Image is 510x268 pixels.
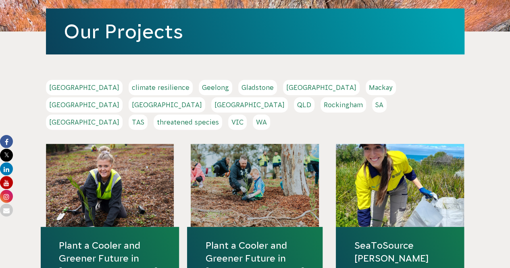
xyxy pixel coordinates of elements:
[64,21,183,42] a: Our Projects
[366,80,396,95] a: Mackay
[46,80,123,95] a: [GEOGRAPHIC_DATA]
[228,114,247,130] a: VIC
[129,97,205,112] a: [GEOGRAPHIC_DATA]
[294,97,314,112] a: QLD
[354,239,446,265] a: SeaToSource [PERSON_NAME]
[238,80,277,95] a: Gladstone
[154,114,222,130] a: threatened species
[283,80,360,95] a: [GEOGRAPHIC_DATA]
[253,114,270,130] a: WA
[46,97,123,112] a: [GEOGRAPHIC_DATA]
[129,114,148,130] a: TAS
[321,97,366,112] a: Rockingham
[129,80,193,95] a: climate resilience
[372,97,387,112] a: SA
[211,97,288,112] a: [GEOGRAPHIC_DATA]
[46,114,123,130] a: [GEOGRAPHIC_DATA]
[199,80,232,95] a: Geelong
